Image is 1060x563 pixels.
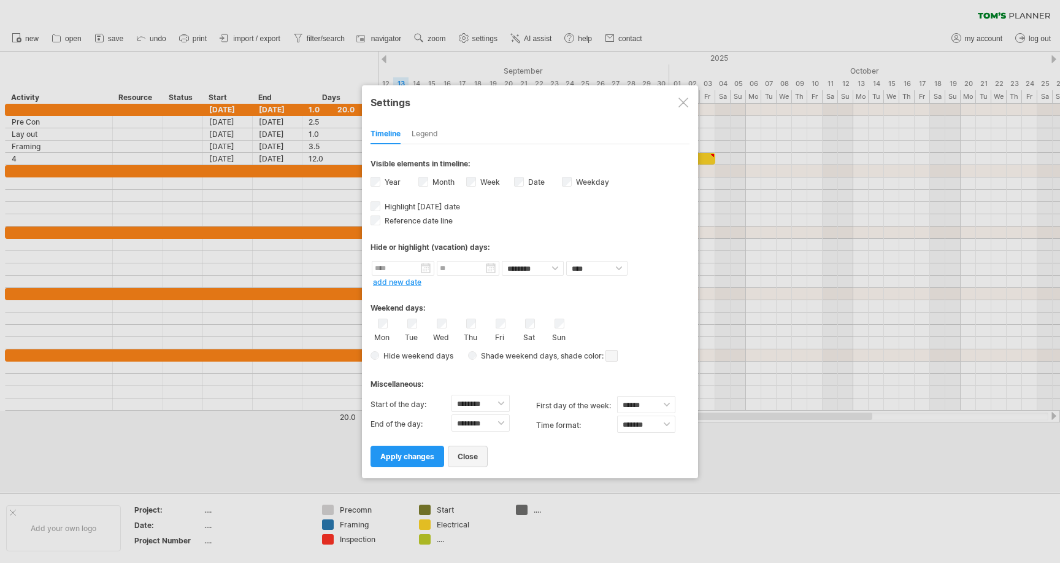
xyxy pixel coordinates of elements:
label: End of the day: [371,414,451,434]
label: Week [478,177,500,187]
div: Visible elements in timeline: [371,159,689,172]
label: Tue [404,330,419,342]
span: apply changes [380,452,434,461]
div: Settings [371,91,689,113]
div: Hide or highlight (vacation) days: [371,243,689,252]
a: apply changes [371,446,444,467]
label: Date [526,177,545,187]
label: Year [382,177,401,187]
label: Time format: [536,416,617,435]
div: Weekend days: [371,292,689,316]
label: first day of the week: [536,396,617,416]
div: Legend [412,125,438,144]
label: Month [430,177,455,187]
label: Start of the day: [371,395,451,414]
a: add new date [373,278,421,287]
span: close [458,452,478,461]
span: Hide weekend days [379,351,453,360]
label: Mon [374,330,390,342]
label: Sat [521,330,537,342]
span: click here to change the shade color [605,350,618,362]
label: Wed [433,330,448,342]
div: Timeline [371,125,401,144]
span: Shade weekend days [477,351,557,360]
label: Weekday [574,177,609,187]
span: Highlight [DATE] date [382,202,460,211]
label: Thu [463,330,478,342]
a: close [448,446,488,467]
div: Miscellaneous: [371,368,689,392]
label: Sun [551,330,566,342]
span: Reference date line [382,216,453,225]
span: , shade color: [557,349,618,363]
label: Fri [492,330,507,342]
